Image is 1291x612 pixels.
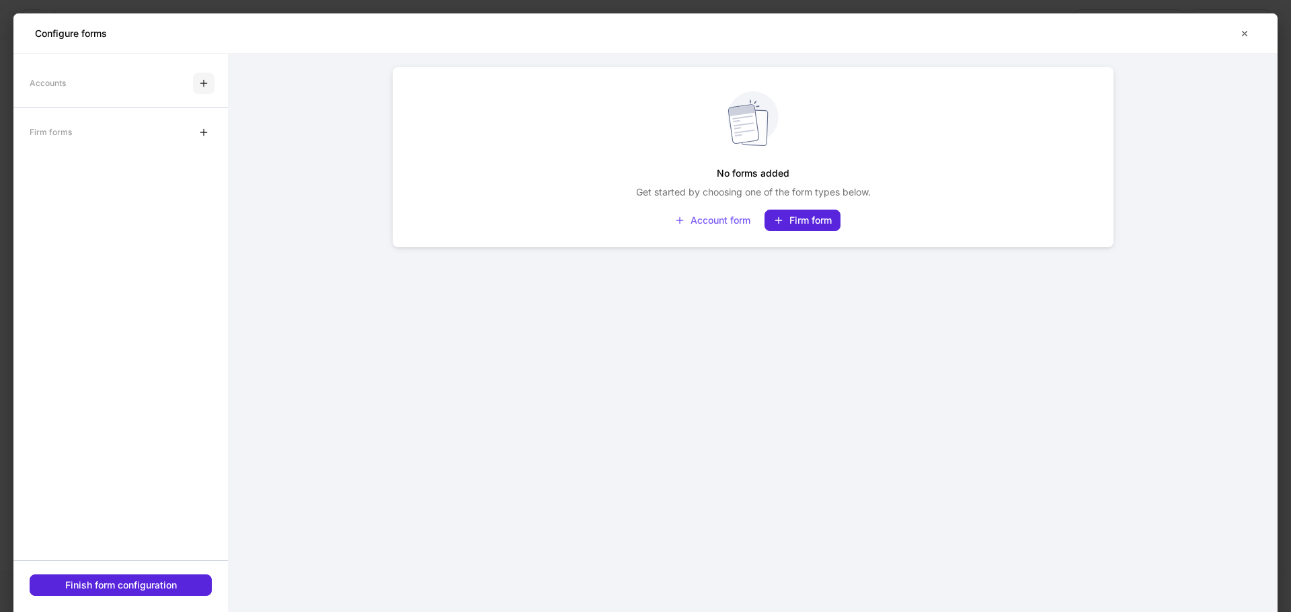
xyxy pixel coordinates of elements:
div: Account form [674,215,750,226]
button: Firm form [765,210,840,231]
p: Get started by choosing one of the form types below. [636,185,871,199]
button: Finish form configuration [30,574,212,596]
h5: Configure forms [35,27,107,40]
div: Firm forms [30,120,72,144]
div: Finish form configuration [65,580,177,590]
button: Account form [666,210,759,231]
div: Accounts [30,71,66,95]
h5: No forms added [717,161,789,185]
div: Firm form [773,215,832,226]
